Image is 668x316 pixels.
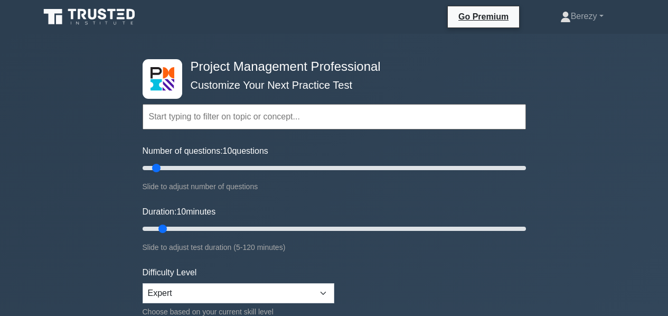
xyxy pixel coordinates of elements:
[143,241,526,254] div: Slide to adjust test duration (5-120 minutes)
[143,104,526,129] input: Start typing to filter on topic or concept...
[143,180,526,193] div: Slide to adjust number of questions
[143,145,268,157] label: Number of questions: questions
[452,10,515,23] a: Go Premium
[223,146,232,155] span: 10
[176,207,186,216] span: 10
[186,59,474,75] h4: Project Management Professional
[143,206,216,218] label: Duration: minutes
[143,266,197,279] label: Difficulty Level
[535,6,629,27] a: Berezy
